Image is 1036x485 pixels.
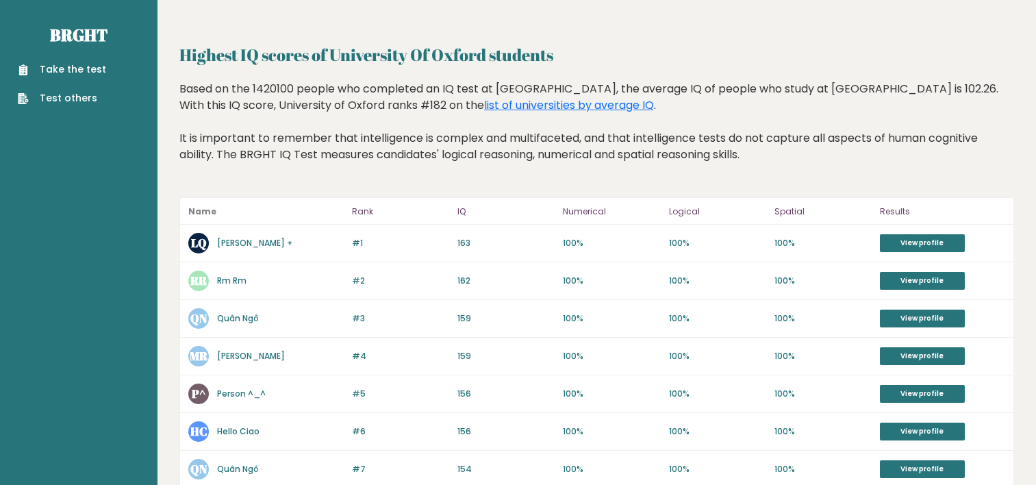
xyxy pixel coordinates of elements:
[457,350,555,362] p: 159
[484,97,654,113] a: list of universities by average IQ
[457,312,555,325] p: 159
[352,425,449,438] p: #6
[352,312,449,325] p: #3
[563,388,660,400] p: 100%
[457,463,555,475] p: 154
[457,237,555,249] p: 163
[190,348,208,364] text: MR
[352,203,449,220] p: Rank
[217,425,260,437] a: Hello Ciao
[217,237,292,249] a: [PERSON_NAME] +
[217,463,259,475] a: Quân Ngô
[457,425,555,438] p: 156
[880,460,965,478] a: View profile
[774,388,872,400] p: 100%
[457,203,555,220] p: IQ
[880,310,965,327] a: View profile
[669,388,766,400] p: 100%
[774,425,872,438] p: 100%
[774,312,872,325] p: 100%
[774,350,872,362] p: 100%
[190,310,207,326] text: QN
[190,273,207,288] text: RR
[880,423,965,440] a: View profile
[563,237,660,249] p: 100%
[179,42,1014,67] h2: Highest IQ scores of University Of Oxford students
[774,203,872,220] p: Spatial
[50,24,108,46] a: Brght
[191,386,205,401] text: P^
[352,463,449,475] p: #7
[217,275,247,286] a: Rm Rm
[352,275,449,287] p: #2
[179,81,1014,184] div: Based on the 1420100 people who completed an IQ test at [GEOGRAPHIC_DATA], the average IQ of peop...
[191,235,207,251] text: LQ
[563,203,660,220] p: Numerical
[217,388,266,399] a: Person ^_^
[669,463,766,475] p: 100%
[774,463,872,475] p: 100%
[774,237,872,249] p: 100%
[352,237,449,249] p: #1
[352,350,449,362] p: #4
[880,272,965,290] a: View profile
[188,206,216,217] b: Name
[563,312,660,325] p: 100%
[669,237,766,249] p: 100%
[217,350,285,362] a: [PERSON_NAME]
[880,234,965,252] a: View profile
[669,350,766,362] p: 100%
[880,347,965,365] a: View profile
[563,275,660,287] p: 100%
[18,91,106,105] a: Test others
[880,203,1005,220] p: Results
[190,423,207,439] text: HC
[669,425,766,438] p: 100%
[217,312,259,324] a: Quân Ngô
[669,312,766,325] p: 100%
[457,275,555,287] p: 162
[352,388,449,400] p: #5
[190,461,207,477] text: QN
[457,388,555,400] p: 156
[880,385,965,403] a: View profile
[563,425,660,438] p: 100%
[669,203,766,220] p: Logical
[18,62,106,77] a: Take the test
[563,463,660,475] p: 100%
[774,275,872,287] p: 100%
[563,350,660,362] p: 100%
[669,275,766,287] p: 100%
